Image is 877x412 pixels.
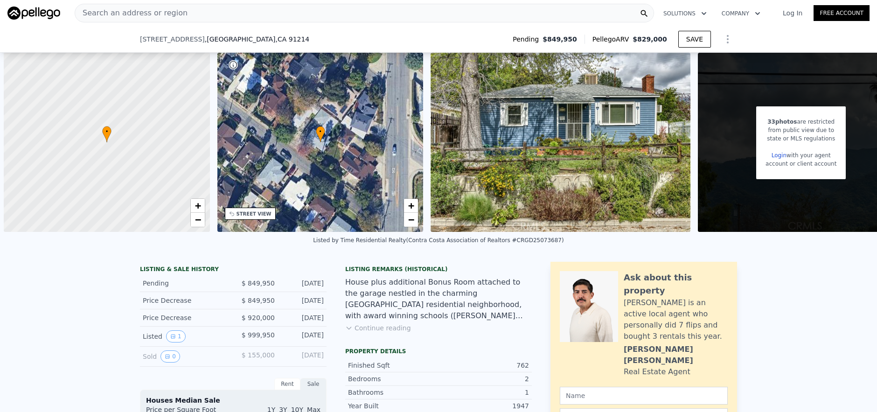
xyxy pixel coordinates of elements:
[242,297,275,304] span: $ 849,950
[205,35,309,44] span: , [GEOGRAPHIC_DATA]
[408,200,414,211] span: +
[772,8,814,18] a: Log In
[408,214,414,225] span: −
[282,350,324,363] div: [DATE]
[102,126,111,142] div: •
[345,265,532,273] div: Listing Remarks (Historical)
[633,35,667,43] span: $829,000
[143,279,226,288] div: Pending
[438,388,529,397] div: 1
[624,344,728,366] div: [PERSON_NAME] [PERSON_NAME]
[102,127,111,136] span: •
[656,5,714,22] button: Solutions
[348,374,438,384] div: Bedrooms
[242,279,275,287] span: $ 849,950
[767,119,797,125] span: 33 photos
[772,152,787,159] a: Login
[191,199,205,213] a: Zoom in
[718,30,737,49] button: Show Options
[714,5,768,22] button: Company
[348,388,438,397] div: Bathrooms
[592,35,633,44] span: Pellego ARV
[195,200,201,211] span: +
[543,35,577,44] span: $849,950
[75,7,188,19] span: Search an address or region
[191,213,205,227] a: Zoom out
[404,213,418,227] a: Zoom out
[143,313,226,322] div: Price Decrease
[345,277,532,321] div: House plus additional Bonus Room attached to the garage nestled in the charming [GEOGRAPHIC_DATA]...
[140,265,327,275] div: LISTING & SALE HISTORY
[560,387,728,405] input: Name
[146,396,320,405] div: Houses Median Sale
[678,31,711,48] button: SAVE
[237,210,271,217] div: STREET VIEW
[282,279,324,288] div: [DATE]
[438,374,529,384] div: 2
[348,401,438,411] div: Year Built
[348,361,438,370] div: Finished Sqft
[143,350,226,363] div: Sold
[242,314,275,321] span: $ 920,000
[766,160,836,168] div: account or client account
[242,331,275,339] span: $ 999,950
[282,330,324,342] div: [DATE]
[438,401,529,411] div: 1947
[404,199,418,213] a: Zoom in
[787,152,831,159] span: with your agent
[766,118,836,126] div: are restricted
[166,330,186,342] button: View historical data
[438,361,529,370] div: 762
[242,351,275,359] span: $ 155,000
[160,350,180,363] button: View historical data
[282,296,324,305] div: [DATE]
[140,35,205,44] span: [STREET_ADDRESS]
[316,127,325,136] span: •
[143,296,226,305] div: Price Decrease
[275,35,309,43] span: , CA 91214
[513,35,543,44] span: Pending
[624,271,728,297] div: Ask about this property
[766,126,836,134] div: from public view due to
[624,297,728,342] div: [PERSON_NAME] is an active local agent who personally did 7 flips and bought 3 rentals this year.
[345,348,532,355] div: Property details
[431,53,690,232] img: Sale: 166120368 Parcel: 49102001
[195,214,201,225] span: −
[143,330,226,342] div: Listed
[313,237,564,244] div: Listed by Time Residential Realty (Contra Costa Association of Realtors #CRGD25073687)
[282,313,324,322] div: [DATE]
[345,323,411,333] button: Continue reading
[316,126,325,142] div: •
[7,7,60,20] img: Pellego
[274,378,300,390] div: Rent
[300,378,327,390] div: Sale
[814,5,870,21] a: Free Account
[766,134,836,143] div: state or MLS regulations
[624,366,690,377] div: Real Estate Agent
